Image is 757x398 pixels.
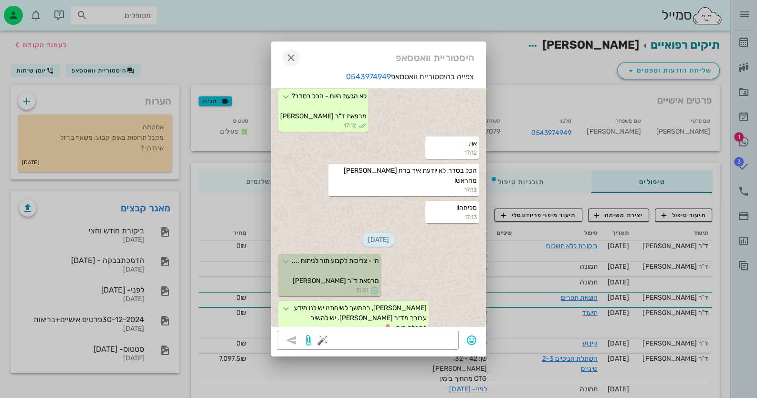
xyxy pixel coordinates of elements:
div: היסטוריית וואטסאפ [271,42,486,71]
span: אוי. [469,139,477,147]
span: [DATE] [362,233,395,247]
small: 17:12 [427,148,477,157]
span: לא הגעת היום - הכל בסדר? מרפאת ד"ר [PERSON_NAME] [280,92,367,120]
small: 17:13 [330,186,477,194]
a: 0543974949 [346,72,391,81]
span: 15:21 [356,286,368,294]
span: סליחה!! [456,204,477,212]
span: 17:12 [344,121,356,130]
span: הי - צריכות לקבוע תור לניתוח .... מרפאת ד"ר [PERSON_NAME] [292,257,379,285]
p: צפייה בהיסטוריית וואטסאפ [271,71,486,83]
span: הכל בסדר, לא יודעת איך ברח [PERSON_NAME] מהראש! [342,167,477,185]
span: [PERSON_NAME], בהמשך לשיחתנו יש לנו מידע עבורך מד״ר [PERSON_NAME]. יש להשיב לקבלת תוכן. 🌷 [293,304,427,332]
small: 17:13 [427,213,477,221]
